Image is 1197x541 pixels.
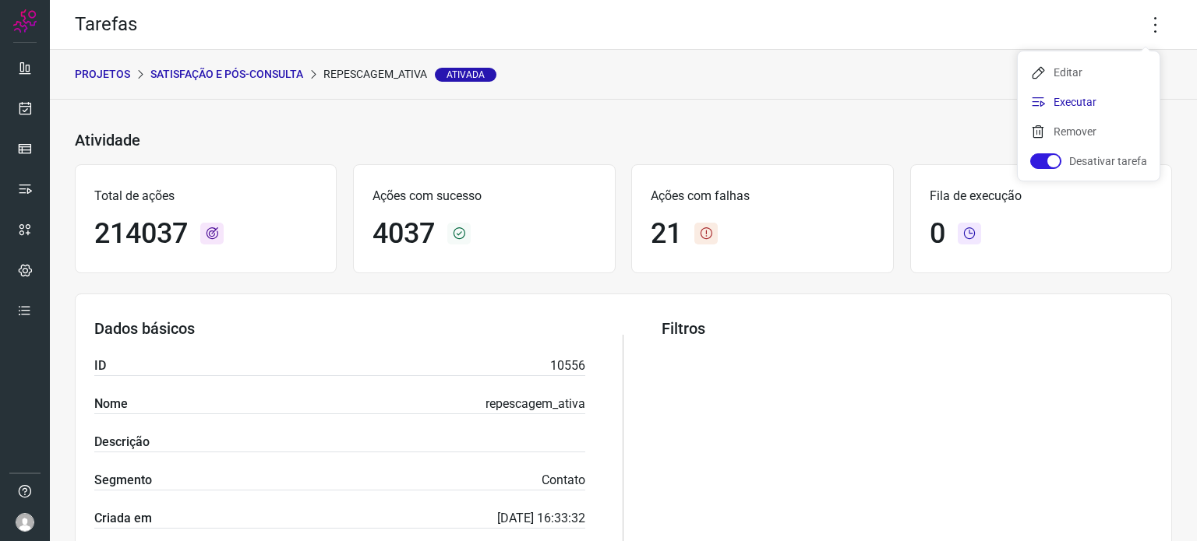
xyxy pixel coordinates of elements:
p: Total de ações [94,187,317,206]
img: Logo [13,9,37,33]
label: Descrição [94,433,150,451]
li: Executar [1018,90,1160,114]
h1: 214037 [94,217,188,251]
label: Nome [94,395,128,413]
h3: Atividade [75,131,140,149]
label: Criada em [94,509,152,528]
h2: Tarefas [75,13,137,36]
p: 10556 [550,357,585,375]
p: Fila de execução [930,187,1153,206]
h1: 4037 [373,217,435,251]
p: [DATE] 16:33:32 [497,509,585,528]
span: Ativada [435,68,496,82]
p: Ações com sucesso [373,187,595,206]
h3: Dados básicos [94,319,585,338]
li: Remover [1018,119,1160,144]
p: PROJETOS [75,66,130,83]
h1: 21 [651,217,682,251]
label: Segmento [94,471,152,490]
p: Satisfação e Pós-Consulta [150,66,303,83]
p: repescagem_ativa [323,66,496,83]
li: Desativar tarefa [1018,149,1160,174]
h3: Filtros [662,319,1153,338]
h1: 0 [930,217,945,251]
p: Contato [542,471,585,490]
img: avatar-user-boy.jpg [16,513,34,532]
label: ID [94,357,106,375]
li: Editar [1018,60,1160,85]
p: Ações com falhas [651,187,874,206]
p: repescagem_ativa [486,395,585,413]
